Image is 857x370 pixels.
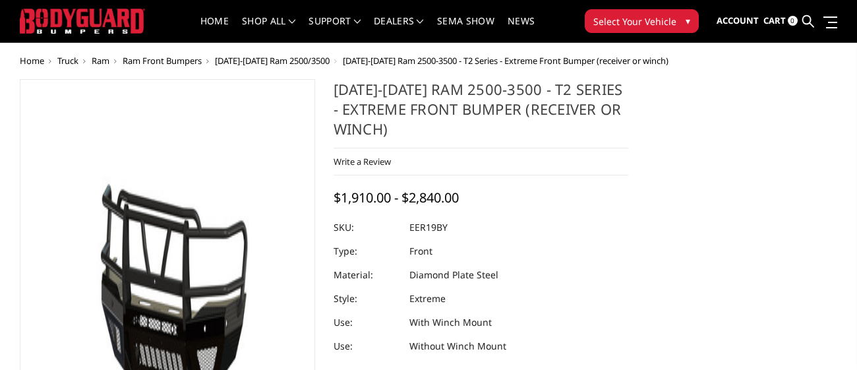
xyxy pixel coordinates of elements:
[200,16,229,42] a: Home
[20,9,145,33] img: BODYGUARD BUMPERS
[334,311,399,334] dt: Use:
[334,156,391,168] a: Write a Review
[334,239,399,263] dt: Type:
[334,79,629,148] h1: [DATE]-[DATE] Ram 2500-3500 - T2 Series - Extreme Front Bumper (receiver or winch)
[717,15,759,26] span: Account
[343,55,668,67] span: [DATE]-[DATE] Ram 2500-3500 - T2 Series - Extreme Front Bumper (receiver or winch)
[409,334,506,358] dd: Without Winch Mount
[409,239,432,263] dd: Front
[717,3,759,39] a: Account
[334,216,399,239] dt: SKU:
[763,15,786,26] span: Cart
[763,3,798,39] a: Cart 0
[57,55,78,67] a: Truck
[593,15,676,28] span: Select Your Vehicle
[123,55,202,67] a: Ram Front Bumpers
[409,287,446,311] dd: Extreme
[409,311,492,334] dd: With Winch Mount
[409,263,498,287] dd: Diamond Plate Steel
[334,263,399,287] dt: Material:
[409,216,448,239] dd: EER19BY
[92,55,109,67] a: Ram
[686,14,690,28] span: ▾
[334,189,459,206] span: $1,910.00 - $2,840.00
[374,16,424,42] a: Dealers
[242,16,295,42] a: shop all
[508,16,535,42] a: News
[215,55,330,67] a: [DATE]-[DATE] Ram 2500/3500
[334,334,399,358] dt: Use:
[334,287,399,311] dt: Style:
[437,16,494,42] a: SEMA Show
[788,16,798,26] span: 0
[309,16,361,42] a: Support
[20,55,44,67] a: Home
[585,9,699,33] button: Select Your Vehicle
